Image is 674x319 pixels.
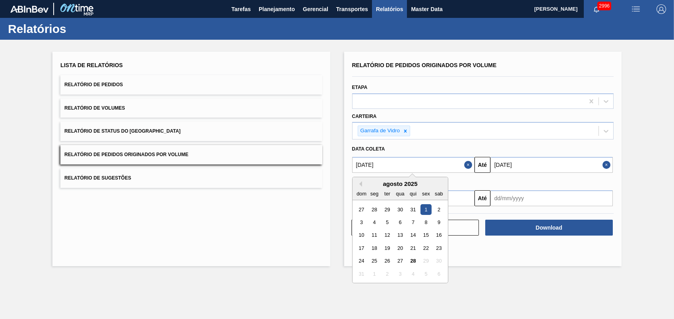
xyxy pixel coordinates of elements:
[407,243,418,253] div: Choose quinta-feira, 21 de agosto de 2025
[356,230,367,241] div: Choose domingo, 10 de agosto de 2025
[352,85,368,90] label: Etapa
[657,4,666,14] img: Logout
[60,145,322,164] button: Relatório de Pedidos Originados por Volume
[356,188,367,199] div: dom
[382,230,392,241] div: Choose terça-feira, 12 de agosto de 2025
[356,243,367,253] div: Choose domingo, 17 de agosto de 2025
[382,204,392,215] div: Choose terça-feira, 29 de julho de 2025
[475,157,490,173] button: Até
[420,188,431,199] div: sex
[433,269,444,279] div: Not available sábado, 6 de setembro de 2025
[433,188,444,199] div: sab
[356,204,367,215] div: Choose domingo, 27 de julho de 2025
[352,114,377,119] label: Carteira
[369,243,380,253] div: Choose segunda-feira, 18 de agosto de 2025
[407,256,418,267] div: Choose quinta-feira, 28 de agosto de 2025
[382,243,392,253] div: Choose terça-feira, 19 de agosto de 2025
[60,99,322,118] button: Relatório de Volumes
[407,269,418,279] div: Not available quinta-feira, 4 de setembro de 2025
[597,2,611,10] span: 2996
[382,256,392,267] div: Choose terça-feira, 26 de agosto de 2025
[382,188,392,199] div: ter
[395,243,405,253] div: Choose quarta-feira, 20 de agosto de 2025
[420,269,431,279] div: Not available sexta-feira, 5 de setembro de 2025
[231,4,251,14] span: Tarefas
[433,230,444,241] div: Choose sábado, 16 de agosto de 2025
[420,256,431,267] div: Not available sexta-feira, 29 de agosto de 2025
[490,190,613,206] input: dd/mm/yyyy
[485,220,613,236] button: Download
[352,146,385,152] span: Data coleta
[433,256,444,267] div: Not available sábado, 30 de agosto de 2025
[358,126,401,136] div: Garrafa de Vidro
[10,6,48,13] img: TNhmsLtSVTkK8tSr43FrP2fwEKptu5GPRR3wAAAABJRU5ErkJggg==
[420,243,431,253] div: Choose sexta-feira, 22 de agosto de 2025
[259,4,295,14] span: Planejamento
[64,152,188,157] span: Relatório de Pedidos Originados por Volume
[395,256,405,267] div: Choose quarta-feira, 27 de agosto de 2025
[407,230,418,241] div: Choose quinta-feira, 14 de agosto de 2025
[475,190,490,206] button: Até
[433,204,444,215] div: Choose sábado, 2 de agosto de 2025
[356,269,367,279] div: Not available domingo, 31 de agosto de 2025
[352,62,497,68] span: Relatório de Pedidos Originados por Volume
[584,4,609,15] button: Notificações
[411,4,442,14] span: Master Data
[369,256,380,267] div: Choose segunda-feira, 25 de agosto de 2025
[60,62,123,68] span: Lista de Relatórios
[60,122,322,141] button: Relatório de Status do [GEOGRAPHIC_DATA]
[369,269,380,279] div: Not available segunda-feira, 1 de setembro de 2025
[407,217,418,228] div: Choose quinta-feira, 7 de agosto de 2025
[64,105,125,111] span: Relatório de Volumes
[369,188,380,199] div: seg
[395,230,405,241] div: Choose quarta-feira, 13 de agosto de 2025
[433,243,444,253] div: Choose sábado, 23 de agosto de 2025
[351,220,479,236] button: Limpar
[303,4,328,14] span: Gerencial
[356,217,367,228] div: Choose domingo, 3 de agosto de 2025
[369,204,380,215] div: Choose segunda-feira, 28 de julho de 2025
[464,157,475,173] button: Close
[356,181,362,187] button: Previous Month
[64,128,180,134] span: Relatório de Status do [GEOGRAPHIC_DATA]
[60,75,322,95] button: Relatório de Pedidos
[602,157,613,173] button: Close
[369,230,380,241] div: Choose segunda-feira, 11 de agosto de 2025
[395,269,405,279] div: Not available quarta-feira, 3 de setembro de 2025
[352,157,475,173] input: dd/mm/yyyy
[369,217,380,228] div: Choose segunda-feira, 4 de agosto de 2025
[64,82,123,87] span: Relatório de Pedidos
[336,4,368,14] span: Transportes
[8,24,149,33] h1: Relatórios
[407,188,418,199] div: qui
[356,256,367,267] div: Choose domingo, 24 de agosto de 2025
[490,157,613,173] input: dd/mm/yyyy
[420,217,431,228] div: Choose sexta-feira, 8 de agosto de 2025
[382,269,392,279] div: Not available terça-feira, 2 de setembro de 2025
[60,168,322,188] button: Relatório de Sugestões
[631,4,641,14] img: userActions
[395,217,405,228] div: Choose quarta-feira, 6 de agosto de 2025
[420,230,431,241] div: Choose sexta-feira, 15 de agosto de 2025
[376,4,403,14] span: Relatórios
[433,217,444,228] div: Choose sábado, 9 de agosto de 2025
[420,204,431,215] div: Choose sexta-feira, 1 de agosto de 2025
[407,204,418,215] div: Choose quinta-feira, 31 de julho de 2025
[395,204,405,215] div: Choose quarta-feira, 30 de julho de 2025
[382,217,392,228] div: Choose terça-feira, 5 de agosto de 2025
[395,188,405,199] div: qua
[352,180,448,187] div: agosto 2025
[355,203,445,280] div: month 2025-08
[64,175,131,181] span: Relatório de Sugestões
